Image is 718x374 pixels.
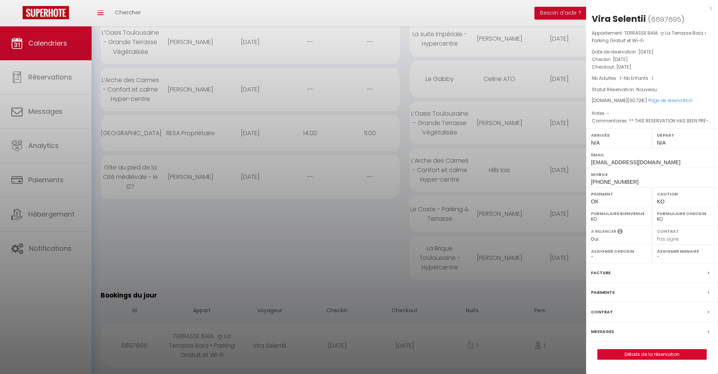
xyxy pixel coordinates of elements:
[591,131,647,139] label: Arrivée
[591,308,613,316] label: Contrat
[592,117,712,125] p: Commentaires :
[591,140,600,146] span: N/A
[624,75,653,81] span: Nb Enfants : 1
[592,97,712,104] div: [DOMAIN_NAME]
[598,350,706,359] a: Détails de la réservation
[591,328,614,336] label: Messages
[591,247,647,255] label: Assigner Checkin
[657,247,713,255] label: Assigner Menage
[591,190,647,198] label: Paiement
[591,179,638,185] span: [PHONE_NUMBER]
[597,349,707,360] button: Détails de la réservation
[591,171,713,178] label: Mobile
[591,151,713,159] label: Email
[617,228,623,237] i: Sélectionner OUI si vous souhaiter envoyer les séquences de messages post-checkout
[592,56,712,63] p: Checkin :
[657,131,713,139] label: Départ
[616,64,631,70] span: [DATE]
[651,15,681,24] span: 6697695
[592,110,712,117] p: Notes :
[648,97,693,104] a: Page de réservation
[657,140,666,146] span: N/A
[638,49,654,55] span: [DATE]
[592,63,712,71] p: Checkout :
[591,210,647,217] label: Formulaire Bienvenue
[657,198,664,205] span: KO
[613,56,628,63] span: [DATE]
[657,190,713,198] label: Caution
[592,86,712,93] p: Statut Réservation :
[657,228,679,233] label: Contrat
[591,198,599,205] span: OK
[591,289,615,296] label: Paiements
[592,75,621,81] span: Nb Adultes : 1
[648,14,684,24] span: ( )
[592,48,712,56] p: Date de réservation :
[629,97,641,104] span: 90.72
[628,97,647,104] span: ( €)
[657,210,713,217] label: Formulaire Checkin
[592,13,646,25] div: Vira Selentii
[607,110,609,116] span: -
[586,4,712,13] div: x
[591,228,616,235] label: A relancer
[591,159,680,165] span: [EMAIL_ADDRESS][DOMAIN_NAME]
[592,29,712,44] p: Appartement :
[592,30,706,44] span: TERRASSE BAÏA · ღ La Terrasse Baïa • Parking Gratuit et Wi-Fi
[657,236,679,242] span: Pas signé
[636,86,657,93] span: Nouveau
[591,269,611,277] label: Facture
[592,75,712,82] p: -
[6,3,29,26] button: Ouvrir le widget de chat LiveChat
